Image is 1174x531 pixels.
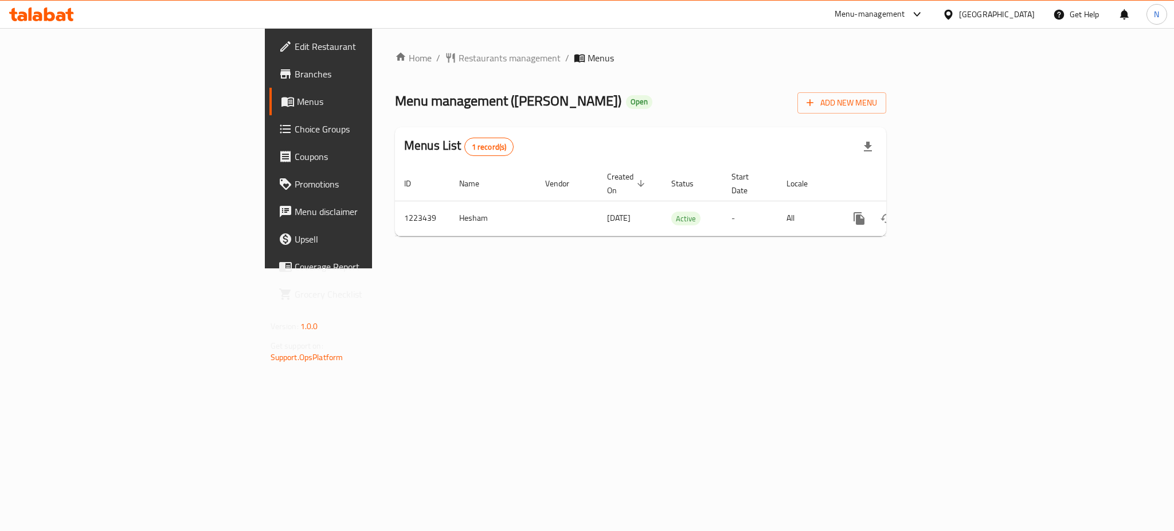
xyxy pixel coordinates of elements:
[295,40,452,53] span: Edit Restaurant
[588,51,614,65] span: Menus
[807,96,877,110] span: Add New Menu
[300,319,318,334] span: 1.0.0
[607,210,631,225] span: [DATE]
[722,201,777,236] td: -
[404,137,514,156] h2: Menus List
[835,7,905,21] div: Menu-management
[445,51,561,65] a: Restaurants management
[269,88,461,115] a: Menus
[854,133,882,161] div: Export file
[545,177,584,190] span: Vendor
[459,51,561,65] span: Restaurants management
[269,143,461,170] a: Coupons
[671,212,701,225] div: Active
[846,205,873,232] button: more
[271,338,323,353] span: Get support on:
[295,205,452,218] span: Menu disclaimer
[565,51,569,65] li: /
[777,201,836,236] td: All
[1154,8,1159,21] span: N
[450,201,536,236] td: Hesham
[626,95,652,109] div: Open
[459,177,494,190] span: Name
[297,95,452,108] span: Menus
[269,60,461,88] a: Branches
[671,212,701,225] span: Active
[269,253,461,280] a: Coverage Report
[626,97,652,107] span: Open
[295,260,452,274] span: Coverage Report
[295,67,452,81] span: Branches
[465,142,514,153] span: 1 record(s)
[671,177,709,190] span: Status
[731,170,764,197] span: Start Date
[269,170,461,198] a: Promotions
[295,232,452,246] span: Upsell
[786,177,823,190] span: Locale
[295,150,452,163] span: Coupons
[271,350,343,365] a: Support.OpsPlatform
[295,287,452,301] span: Grocery Checklist
[959,8,1035,21] div: [GEOGRAPHIC_DATA]
[295,122,452,136] span: Choice Groups
[607,170,648,197] span: Created On
[404,177,426,190] span: ID
[464,138,514,156] div: Total records count
[836,166,965,201] th: Actions
[271,319,299,334] span: Version:
[395,88,621,114] span: Menu management ( [PERSON_NAME] )
[269,280,461,308] a: Grocery Checklist
[295,177,452,191] span: Promotions
[395,166,965,236] table: enhanced table
[269,33,461,60] a: Edit Restaurant
[269,115,461,143] a: Choice Groups
[873,205,901,232] button: Change Status
[269,198,461,225] a: Menu disclaimer
[797,92,886,114] button: Add New Menu
[269,225,461,253] a: Upsell
[395,51,886,65] nav: breadcrumb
